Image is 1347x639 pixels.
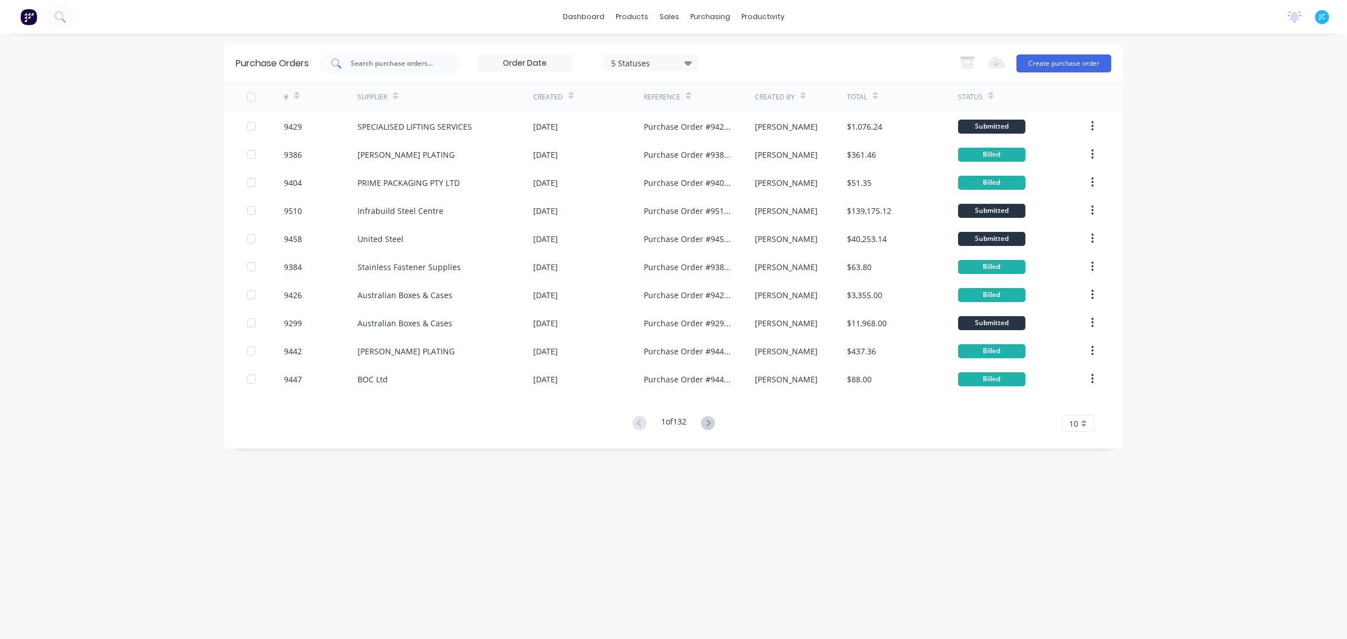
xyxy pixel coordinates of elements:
[958,148,1025,162] div: Billed
[358,345,455,357] div: [PERSON_NAME] PLATING
[284,233,302,245] div: 9458
[1016,54,1111,72] button: Create purchase order
[358,233,404,245] div: United Steel
[847,92,867,102] div: Total
[755,177,818,189] div: [PERSON_NAME]
[958,120,1025,134] div: Submitted
[284,177,302,189] div: 9404
[654,8,685,25] div: sales
[644,289,732,301] div: Purchase Order #9426 - Australian Boxes & Cases
[533,149,558,161] div: [DATE]
[644,149,732,161] div: Purchase Order #9386 - [PERSON_NAME] PLATING
[755,205,818,217] div: [PERSON_NAME]
[557,8,610,25] a: dashboard
[284,317,302,329] div: 9299
[755,261,818,273] div: [PERSON_NAME]
[958,176,1025,190] div: Billed
[755,121,818,133] div: [PERSON_NAME]
[533,233,558,245] div: [DATE]
[644,205,732,217] div: Purchase Order #9510 - Infrabuild Steel Centre
[358,317,452,329] div: Australian Boxes & Cases
[685,8,736,25] div: purchasing
[533,177,558,189] div: [DATE]
[847,289,882,301] div: $3,355.00
[736,8,790,25] div: productivity
[284,92,288,102] div: #
[533,317,558,329] div: [DATE]
[358,177,460,189] div: PRIME PACKAGING PTY LTD
[847,177,872,189] div: $51.35
[755,317,818,329] div: [PERSON_NAME]
[533,261,558,273] div: [DATE]
[533,121,558,133] div: [DATE]
[755,233,818,245] div: [PERSON_NAME]
[358,289,452,301] div: Australian Boxes & Cases
[644,177,732,189] div: Purchase Order #9404 - PRIME PACKAGING PTY LTD
[847,345,876,357] div: $437.36
[284,289,302,301] div: 9426
[611,57,691,69] div: 5 Statuses
[644,373,732,385] div: Purchase Order #9447 - BOC Ltd
[958,260,1025,274] div: Billed
[958,316,1025,330] div: Submitted
[847,317,887,329] div: $11,968.00
[847,233,887,245] div: $40,253.14
[610,8,654,25] div: products
[284,205,302,217] div: 9510
[644,92,680,102] div: Reference
[644,345,732,357] div: Purchase Order #9442 - [PERSON_NAME] PLATING
[20,8,37,25] img: Factory
[358,261,461,273] div: Stainless Fastener Supplies
[661,416,686,432] div: 1 of 132
[358,205,443,217] div: Infrabuild Steel Centre
[284,149,302,161] div: 9386
[958,204,1025,218] div: Submitted
[358,373,388,385] div: BOC Ltd
[755,92,795,102] div: Created By
[755,289,818,301] div: [PERSON_NAME]
[1319,12,1326,22] span: JC
[358,149,455,161] div: [PERSON_NAME] PLATING
[847,261,872,273] div: $63.80
[847,205,891,217] div: $139,175.12
[358,92,387,102] div: Supplier
[236,57,309,70] div: Purchase Orders
[847,373,872,385] div: $88.00
[644,261,732,273] div: Purchase Order #9384 - Stainless Fastener Supplies Credit being raised for 470x M8x16mm Torx Screws
[533,289,558,301] div: [DATE]
[358,121,472,133] div: SPECIALISED LIFTING SERVICES
[958,288,1025,302] div: Billed
[755,345,818,357] div: [PERSON_NAME]
[958,92,983,102] div: Status
[284,345,302,357] div: 9442
[958,372,1025,386] div: Billed
[533,92,563,102] div: Created
[847,121,882,133] div: $1,076.24
[958,344,1025,358] div: Billed
[478,55,572,72] input: Order Date
[644,121,732,133] div: Purchase Order #9429 - SPECIALISED LIFTING SERVICES
[1069,418,1078,430] span: 10
[755,149,818,161] div: [PERSON_NAME]
[533,373,558,385] div: [DATE]
[644,317,732,329] div: Purchase Order #9299 - Australian Boxes & Cases
[284,373,302,385] div: 9447
[644,233,732,245] div: Purchase Order #9458 - United Steel
[533,345,558,357] div: [DATE]
[284,121,302,133] div: 9429
[533,205,558,217] div: [DATE]
[958,232,1025,246] div: Submitted
[847,149,876,161] div: $361.46
[350,58,443,69] input: Search purchase orders...
[755,373,818,385] div: [PERSON_NAME]
[284,261,302,273] div: 9384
